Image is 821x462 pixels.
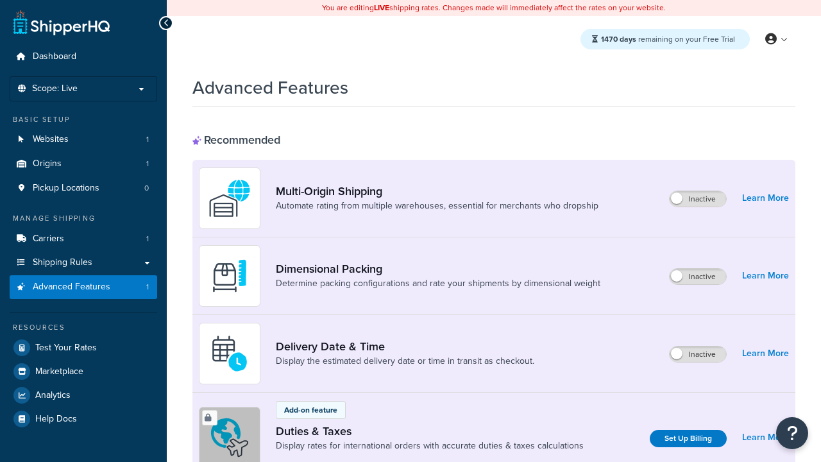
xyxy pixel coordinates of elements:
[284,404,337,416] p: Add-on feature
[276,424,584,438] a: Duties & Taxes
[374,2,389,13] b: LIVE
[35,366,83,377] span: Marketplace
[10,176,157,200] a: Pickup Locations0
[146,234,149,244] span: 1
[601,33,636,45] strong: 1470 days
[10,45,157,69] a: Dashboard
[10,322,157,333] div: Resources
[146,134,149,145] span: 1
[10,360,157,383] a: Marketplace
[670,191,726,207] label: Inactive
[10,275,157,299] li: Advanced Features
[10,152,157,176] li: Origins
[276,184,598,198] a: Multi-Origin Shipping
[276,339,534,354] a: Delivery Date & Time
[207,176,252,221] img: WatD5o0RtDAAAAAElFTkSuQmCC
[33,183,99,194] span: Pickup Locations
[10,128,157,151] li: Websites
[33,134,69,145] span: Websites
[10,128,157,151] a: Websites1
[10,275,157,299] a: Advanced Features1
[742,267,789,285] a: Learn More
[35,343,97,354] span: Test Your Rates
[33,51,76,62] span: Dashboard
[207,253,252,298] img: DTVBYsAAAAAASUVORK5CYII=
[33,257,92,268] span: Shipping Rules
[10,251,157,275] a: Shipping Rules
[207,331,252,376] img: gfkeb5ejjkALwAAAABJRU5ErkJggg==
[144,183,149,194] span: 0
[670,346,726,362] label: Inactive
[276,262,600,276] a: Dimensional Packing
[276,440,584,452] a: Display rates for international orders with accurate duties & taxes calculations
[10,336,157,359] a: Test Your Rates
[10,384,157,407] a: Analytics
[192,75,348,100] h1: Advanced Features
[10,114,157,125] div: Basic Setup
[32,83,78,94] span: Scope: Live
[276,277,600,290] a: Determine packing configurations and rate your shipments by dimensional weight
[670,269,726,284] label: Inactive
[33,282,110,293] span: Advanced Features
[650,430,727,447] a: Set Up Billing
[146,158,149,169] span: 1
[276,200,598,212] a: Automate rating from multiple warehouses, essential for merchants who dropship
[192,133,280,147] div: Recommended
[35,390,71,401] span: Analytics
[10,407,157,431] a: Help Docs
[33,158,62,169] span: Origins
[10,227,157,251] a: Carriers1
[276,355,534,368] a: Display the estimated delivery date or time in transit as checkout.
[776,417,808,449] button: Open Resource Center
[10,227,157,251] li: Carriers
[10,152,157,176] a: Origins1
[742,345,789,363] a: Learn More
[10,213,157,224] div: Manage Shipping
[33,234,64,244] span: Carriers
[601,33,735,45] span: remaining on your Free Trial
[742,189,789,207] a: Learn More
[10,176,157,200] li: Pickup Locations
[742,429,789,447] a: Learn More
[35,414,77,425] span: Help Docs
[146,282,149,293] span: 1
